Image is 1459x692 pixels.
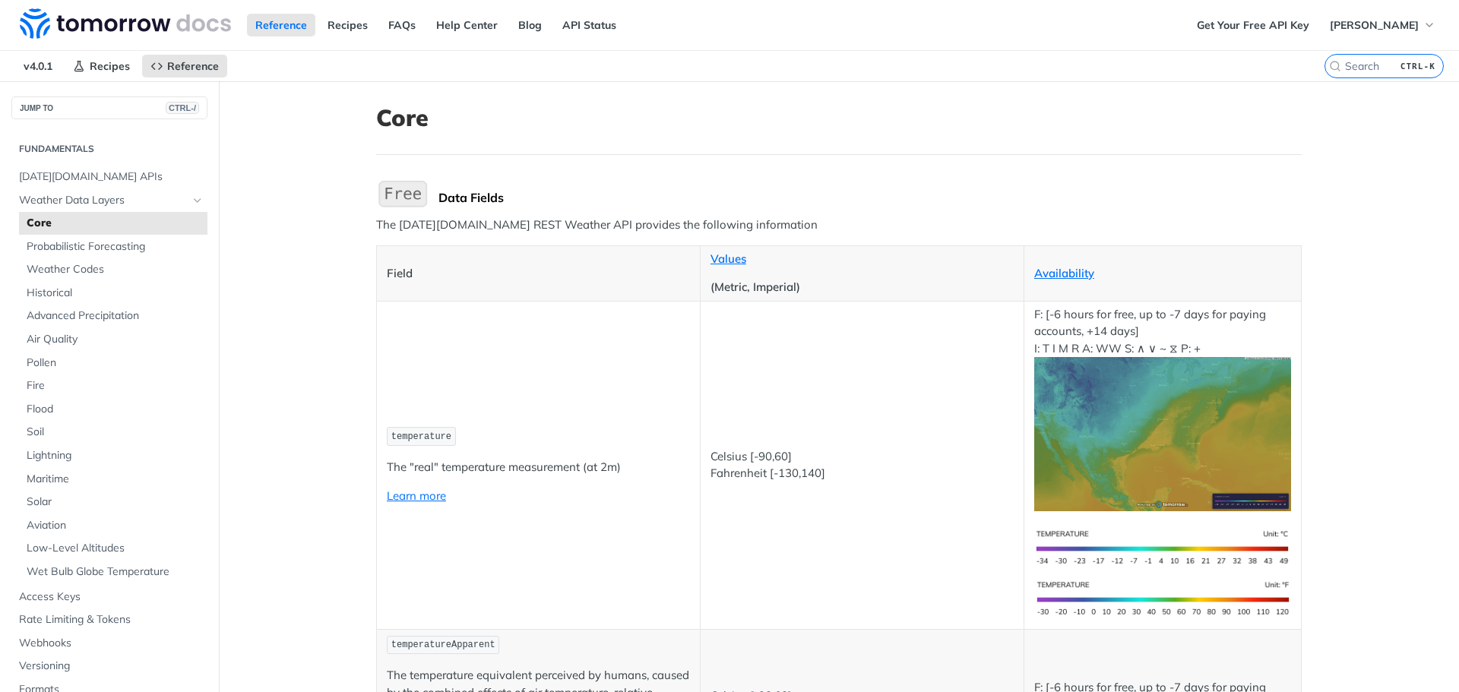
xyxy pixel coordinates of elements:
span: Solar [27,495,204,510]
p: The [DATE][DOMAIN_NAME] REST Weather API provides the following information [376,216,1302,234]
button: JUMP TOCTRL-/ [11,96,207,119]
a: Lightning [19,444,207,467]
a: Recipes [65,55,138,77]
a: Reference [247,14,315,36]
a: Aviation [19,514,207,537]
a: Access Keys [11,586,207,608]
span: Expand image [1034,590,1291,605]
button: [PERSON_NAME] [1321,14,1444,36]
span: Webhooks [19,636,204,651]
a: Versioning [11,655,207,678]
a: Blog [510,14,550,36]
a: Pollen [19,352,207,374]
p: Celsius [-90,60] Fahrenheit [-130,140] [711,448,1014,482]
span: Soil [27,425,204,440]
span: Reference [167,59,219,73]
span: Pollen [27,355,204,371]
span: v4.0.1 [15,55,61,77]
a: Webhooks [11,632,207,655]
a: [DATE][DOMAIN_NAME] APIs [11,166,207,188]
p: (Metric, Imperial) [711,279,1014,296]
a: Air Quality [19,328,207,351]
img: temperature-us [1034,574,1291,624]
a: Weather Data LayersHide subpages for Weather Data Layers [11,189,207,212]
span: CTRL-/ [166,102,199,114]
span: Probabilistic Forecasting [27,239,204,254]
span: [PERSON_NAME] [1330,18,1419,32]
a: Get Your Free API Key [1188,14,1318,36]
a: Historical [19,282,207,305]
kbd: CTRL-K [1397,58,1439,74]
span: Aviation [27,518,204,533]
a: Recipes [319,14,376,36]
div: Data Fields [438,190,1302,205]
a: Solar [19,491,207,513]
a: Availability [1034,266,1094,280]
a: Help Center [428,14,506,36]
a: Advanced Precipitation [19,305,207,327]
a: Core [19,212,207,235]
span: Weather Data Layers [19,193,188,208]
span: Air Quality [27,332,204,347]
svg: Search [1329,60,1341,72]
span: Core [27,216,204,231]
img: temperature-si [1034,523,1291,574]
a: Reference [142,55,227,77]
span: Wet Bulb Globe Temperature [27,564,204,580]
span: Access Keys [19,589,204,605]
span: Recipes [90,59,130,73]
a: Soil [19,421,207,444]
a: Fire [19,374,207,397]
span: Advanced Precipitation [27,308,204,324]
a: Low-Level Altitudes [19,537,207,560]
a: Probabilistic Forecasting [19,235,207,258]
img: temperature [1034,357,1291,511]
p: The "real" temperature measurement (at 2m) [387,459,690,476]
a: Values [711,251,746,266]
span: temperatureApparent [391,640,495,650]
a: Flood [19,398,207,421]
span: Historical [27,286,204,301]
a: Wet Bulb Globe Temperature [19,561,207,583]
h2: Fundamentals [11,142,207,156]
a: Weather Codes [19,258,207,281]
img: Tomorrow.io Weather API Docs [20,8,231,39]
span: Flood [27,402,204,417]
h1: Core [376,104,1302,131]
span: Expand image [1034,426,1291,441]
a: Maritime [19,468,207,491]
a: Learn more [387,488,446,503]
span: Lightning [27,448,204,463]
span: Expand image [1034,539,1291,554]
p: Field [387,265,690,283]
a: FAQs [380,14,424,36]
span: Weather Codes [27,262,204,277]
a: Rate Limiting & Tokens [11,608,207,631]
span: Low-Level Altitudes [27,541,204,556]
span: Fire [27,378,204,393]
span: Rate Limiting & Tokens [19,612,204,627]
span: temperature [391,431,451,442]
button: Hide subpages for Weather Data Layers [191,194,204,207]
span: [DATE][DOMAIN_NAME] APIs [19,169,204,185]
p: F: [-6 hours for free, up to -7 days for paying accounts, +14 days] I: T I M R A: WW S: ∧ ∨ ~ ⧖ P: + [1034,306,1291,511]
span: Maritime [27,472,204,487]
a: API Status [554,14,625,36]
span: Versioning [19,659,204,674]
